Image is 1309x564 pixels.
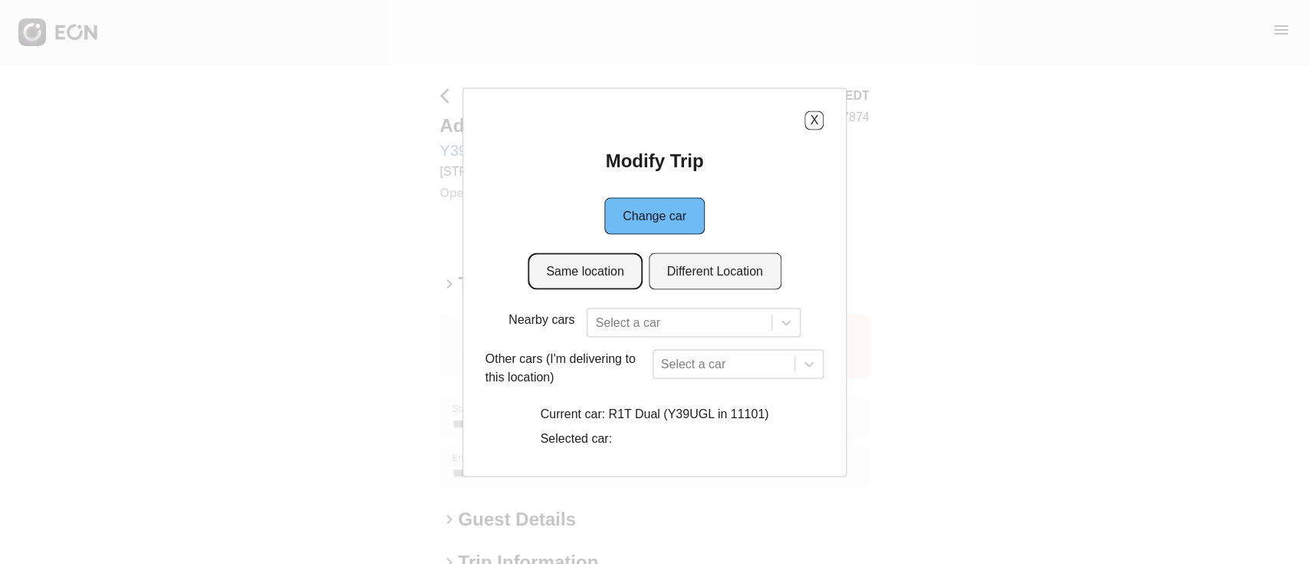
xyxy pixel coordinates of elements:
[541,404,769,423] p: Current car: R1T Dual (Y39UGL in 11101)
[604,197,705,234] button: Change car
[528,252,642,289] button: Same location
[508,310,574,328] p: Nearby cars
[485,349,646,386] p: Other cars (I'm delivering to this location)
[605,148,703,173] h2: Modify Trip
[541,429,769,447] p: Selected car:
[804,110,824,130] button: X
[649,252,781,289] button: Different Location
